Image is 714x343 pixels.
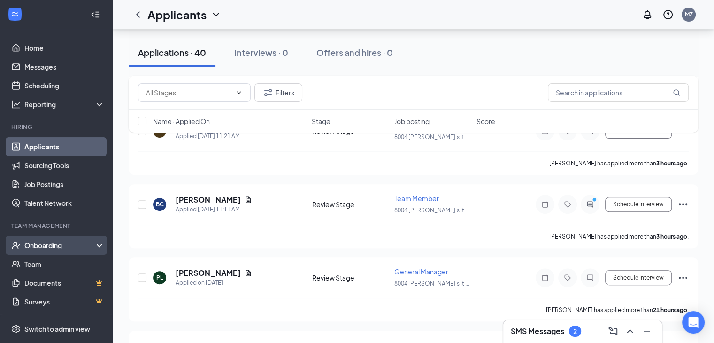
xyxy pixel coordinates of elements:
a: DocumentsCrown [24,273,105,292]
h5: [PERSON_NAME] [176,195,241,205]
div: Review Stage [312,200,389,209]
div: Open Intercom Messenger [682,311,705,334]
h5: [PERSON_NAME] [176,268,241,278]
span: Job posting [394,117,430,126]
svg: QuestionInfo [662,9,674,20]
svg: UserCheck [11,241,21,250]
svg: ChevronDown [235,89,243,96]
a: Scheduling [24,76,105,95]
svg: Tag [562,201,573,208]
span: Score [476,117,495,126]
svg: MagnifyingGlass [673,89,680,96]
div: Applied [DATE] 11:11 AM [176,205,252,214]
span: General Manager [394,267,448,276]
button: Schedule Interview [605,270,672,285]
svg: ComposeMessage [607,326,619,337]
div: Applications · 40 [138,47,206,58]
input: Search in applications [548,83,689,102]
svg: Tag [562,274,573,281]
span: Team Member [394,194,439,203]
b: 3 hours ago [656,233,687,240]
svg: WorkstreamLogo [10,9,20,19]
svg: Analysis [11,100,21,109]
a: SurveysCrown [24,292,105,311]
h3: SMS Messages [511,326,564,336]
span: 8004 [PERSON_NAME]'s It ... [394,207,469,214]
div: Offers and hires · 0 [316,47,393,58]
button: Filter Filters [254,83,302,102]
button: ChevronUp [622,324,637,339]
button: ComposeMessage [606,324,621,339]
div: Team Management [11,222,103,230]
div: Switch to admin view [24,324,90,334]
div: Onboarding [24,241,97,250]
div: BC [156,200,164,208]
svg: Collapse [91,10,100,19]
h1: Applicants [147,7,207,23]
svg: Document [245,196,252,203]
svg: ChevronDown [210,9,222,20]
p: [PERSON_NAME] has applied more than . [549,233,689,241]
svg: Note [539,201,551,208]
a: Job Postings [24,175,105,194]
svg: ChatInactive [584,274,596,281]
div: MZ [685,10,693,18]
b: 21 hours ago [653,306,687,313]
div: Hiring [11,123,103,131]
a: Sourcing Tools [24,156,105,175]
div: Interviews · 0 [234,47,288,58]
span: 8004 [PERSON_NAME]'s It ... [394,280,469,287]
p: [PERSON_NAME] has applied more than . [546,306,689,314]
a: Messages [24,57,105,76]
svg: Ellipses [677,199,689,210]
svg: PrimaryDot [590,197,601,204]
svg: Note [539,274,551,281]
svg: Document [245,269,252,277]
span: Stage [312,117,330,126]
svg: Filter [262,87,274,98]
button: Schedule Interview [605,197,672,212]
p: [PERSON_NAME] has applied more than . [549,159,689,167]
div: Review Stage [312,273,389,282]
a: Team [24,255,105,273]
div: Reporting [24,100,105,109]
div: Applied on [DATE] [176,278,252,288]
div: PL [156,273,163,281]
span: Name · Applied On [153,117,210,126]
a: Applicants [24,137,105,156]
svg: ChevronLeft [132,9,144,20]
b: 3 hours ago [656,160,687,167]
a: Talent Network [24,194,105,212]
input: All Stages [146,87,231,98]
svg: Settings [11,324,21,334]
svg: Notifications [642,9,653,20]
svg: Ellipses [677,272,689,283]
svg: ChevronUp [624,326,636,337]
a: Home [24,39,105,57]
button: Minimize [639,324,654,339]
div: 2 [573,327,577,335]
svg: Minimize [641,326,653,337]
svg: ActiveChat [584,201,596,208]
